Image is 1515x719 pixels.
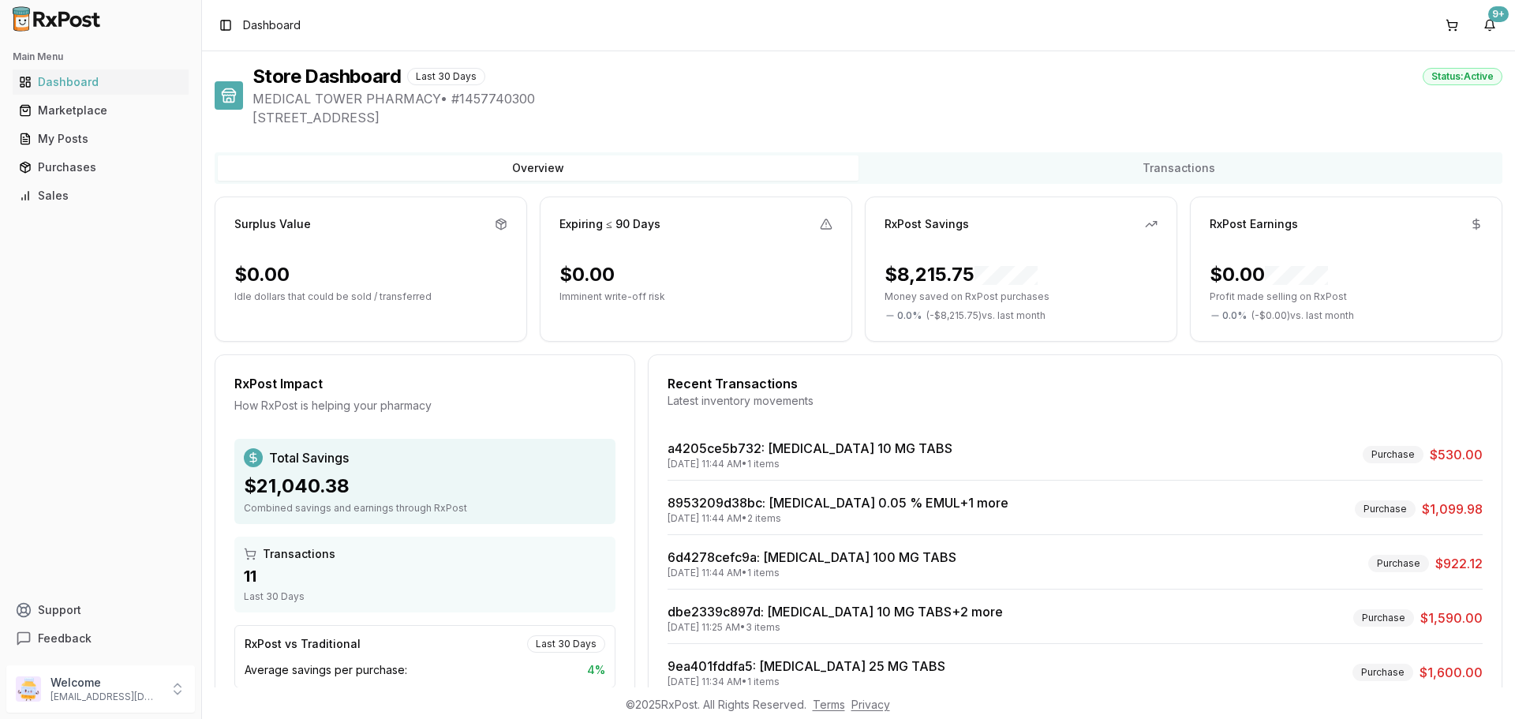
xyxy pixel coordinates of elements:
p: Idle dollars that could be sold / transferred [234,290,507,303]
div: $0.00 [559,262,615,287]
a: Sales [13,182,189,210]
a: Privacy [851,698,890,711]
nav: breadcrumb [243,17,301,33]
span: MEDICAL TOWER PHARMACY • # 1457740300 [252,89,1502,108]
button: Overview [218,155,858,181]
span: 4 % [587,662,605,678]
div: [DATE] 11:34 AM • 1 items [668,676,945,688]
img: User avatar [16,676,41,702]
div: Recent Transactions [668,374,1483,393]
span: $1,099.98 [1422,500,1483,519]
p: Profit made selling on RxPost [1210,290,1483,303]
div: [DATE] 11:44 AM • 2 items [668,512,1008,525]
span: 0.0 % [897,309,922,322]
div: [DATE] 11:44 AM • 1 items [668,567,956,579]
span: Average savings per purchase: [245,662,407,678]
div: $0.00 [234,262,290,287]
a: Terms [813,698,845,711]
a: Marketplace [13,96,189,125]
p: Money saved on RxPost purchases [885,290,1158,303]
p: [EMAIL_ADDRESS][DOMAIN_NAME] [50,691,160,703]
button: Feedback [6,624,195,653]
a: Purchases [13,153,189,182]
div: Sales [19,188,182,204]
button: Sales [6,183,195,208]
div: $21,040.38 [244,474,606,499]
span: Feedback [38,631,92,646]
div: Last 30 Days [244,590,606,603]
span: Transactions [263,546,335,562]
div: [DATE] 11:25 AM • 3 items [668,621,1003,634]
span: $1,600.00 [1420,663,1483,682]
a: a4205ce5b732: [MEDICAL_DATA] 10 MG TABS [668,440,952,456]
button: 9+ [1477,13,1502,38]
span: $530.00 [1430,445,1483,464]
div: How RxPost is helping your pharmacy [234,398,615,414]
div: RxPost vs Traditional [245,636,361,652]
div: RxPost Earnings [1210,216,1298,232]
a: Dashboard [13,68,189,96]
div: $0.00 [1210,262,1328,287]
h1: Store Dashboard [252,64,401,89]
p: Welcome [50,675,160,691]
button: Transactions [858,155,1499,181]
div: Purchase [1353,609,1414,627]
a: My Posts [13,125,189,153]
span: [STREET_ADDRESS] [252,108,1502,127]
div: Purchases [19,159,182,175]
div: [DATE] 11:44 AM • 1 items [668,458,952,470]
div: Last 30 Days [407,68,485,85]
h2: Main Menu [13,51,189,63]
div: 11 [244,565,606,587]
span: $922.12 [1435,554,1483,573]
div: Latest inventory movements [668,393,1483,409]
div: Last 30 Days [527,635,605,653]
div: Expiring ≤ 90 Days [559,216,660,232]
img: RxPost Logo [6,6,107,32]
div: Marketplace [19,103,182,118]
p: Imminent write-off risk [559,290,832,303]
div: RxPost Impact [234,374,615,393]
div: Purchase [1355,500,1416,518]
div: My Posts [19,131,182,147]
div: Dashboard [19,74,182,90]
a: 9ea401fddfa5: [MEDICAL_DATA] 25 MG TABS [668,658,945,674]
span: Total Savings [269,448,349,467]
span: Dashboard [243,17,301,33]
div: $8,215.75 [885,262,1038,287]
span: ( - $8,215.75 ) vs. last month [926,309,1046,322]
a: 6d4278cefc9a: [MEDICAL_DATA] 100 MG TABS [668,549,956,565]
div: 9+ [1488,6,1509,22]
div: Purchase [1368,555,1429,572]
a: dbe2339c897d: [MEDICAL_DATA] 10 MG TABS+2 more [668,604,1003,620]
span: ( - $0.00 ) vs. last month [1251,309,1354,322]
button: Dashboard [6,69,195,95]
div: Combined savings and earnings through RxPost [244,502,606,515]
div: Purchase [1363,446,1423,463]
div: Status: Active [1423,68,1502,85]
button: Purchases [6,155,195,180]
button: Marketplace [6,98,195,123]
button: Support [6,596,195,624]
a: 8953209d38bc: [MEDICAL_DATA] 0.05 % EMUL+1 more [668,495,1008,511]
div: Surplus Value [234,216,311,232]
span: 0.0 % [1222,309,1247,322]
div: RxPost Savings [885,216,969,232]
button: My Posts [6,126,195,152]
span: $1,590.00 [1420,609,1483,627]
div: Purchase [1352,664,1413,681]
